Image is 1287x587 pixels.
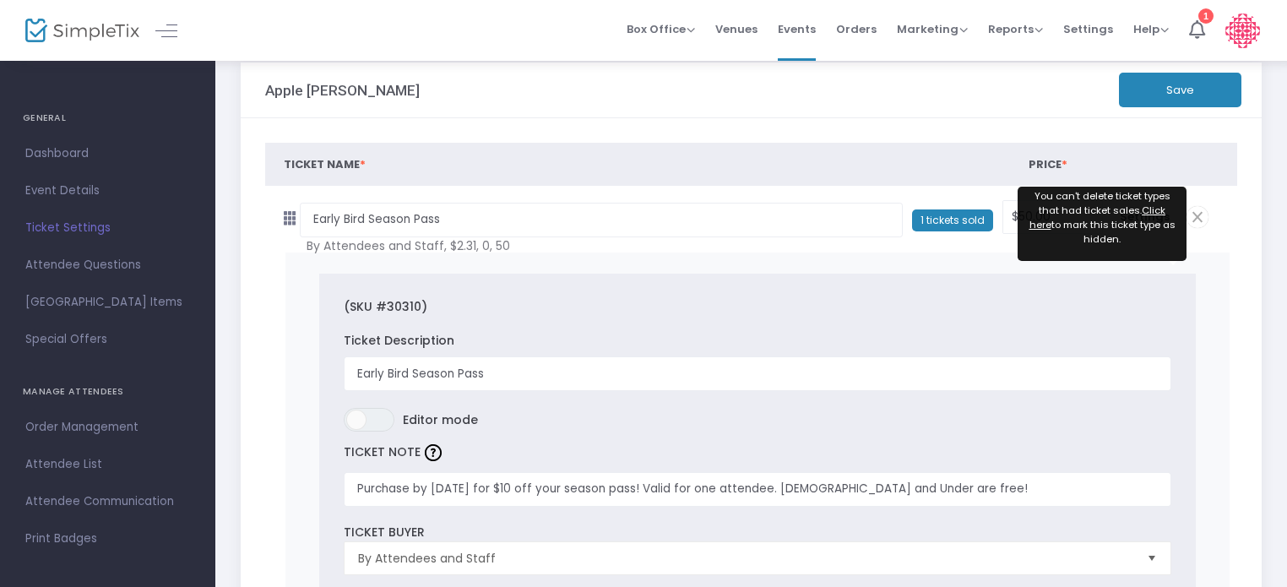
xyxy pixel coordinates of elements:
span: Dashboard [25,143,190,165]
h4: MANAGE ATTENDEES [23,375,193,409]
span: Event Details [25,180,190,202]
span: Attendee Questions [25,254,190,276]
input: Enter Ticket Note [344,472,1171,507]
span: Ticket Settings [25,217,190,239]
span: Venues [715,8,758,51]
input: Enter ticket description [344,356,1171,391]
span: Orders [836,8,877,51]
span: By Attendees and Staff [358,550,1133,567]
h4: GENERAL [23,101,193,135]
span: 1 tickets sold [912,209,993,231]
span: Print Badges [25,528,190,550]
label: Ticket Description [344,332,454,350]
span: Marketing [897,21,968,37]
div: 1 [1198,8,1214,24]
span: Special Offers [25,329,190,351]
input: Price [1003,201,1101,233]
span: By Attendees and Staff, $2.31, 0, 50 [307,237,872,255]
span: Ticket Name [284,156,366,172]
button: Save [1119,73,1241,107]
span: Help [1133,21,1169,37]
label: (SKU #30310) [344,298,427,316]
input: Early bird, rsvp, etc... [300,203,903,237]
h3: Apple [PERSON_NAME] [265,82,420,99]
span: Editor mode [403,408,478,432]
button: Select [1140,542,1164,574]
label: TICKET NOTE [344,443,421,461]
span: [GEOGRAPHIC_DATA] Items [25,291,190,313]
span: Order Management [25,416,190,438]
span: Reports [988,21,1043,37]
span: Box Office [627,21,695,37]
span: Price [1029,156,1067,172]
p: You can't delete ticket types that had ticket sales. to mark this ticket type as hidden. [1023,190,1181,247]
img: question-mark [425,444,442,461]
span: Settings [1063,8,1113,51]
span: Attendee Communication [25,491,190,513]
span: Attendee List [25,454,190,476]
span: Events [778,8,816,51]
u: Click here [1029,204,1165,232]
label: TICKET BUYER [344,524,425,541]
